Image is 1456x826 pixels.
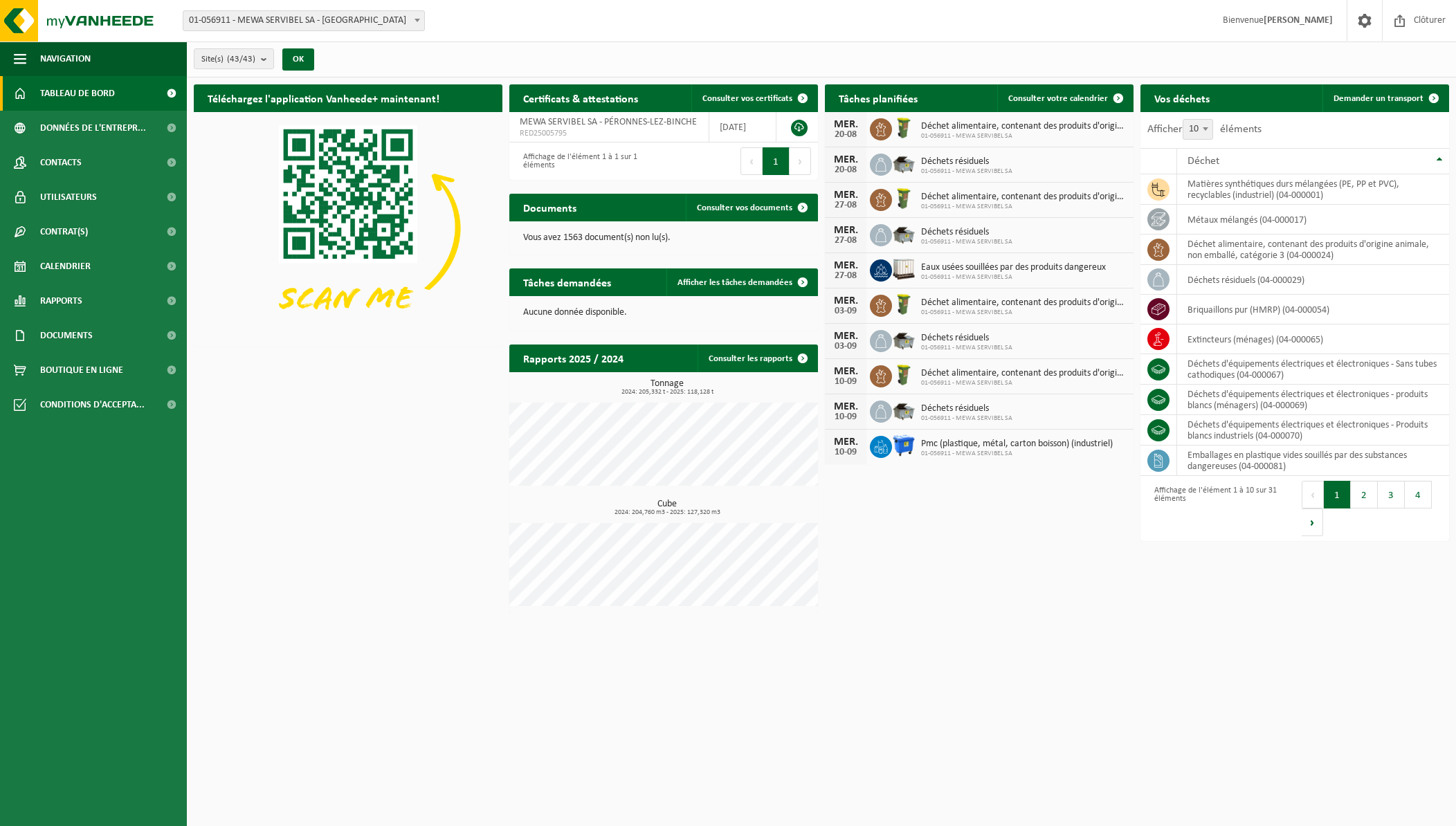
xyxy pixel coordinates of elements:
button: Next [790,147,811,175]
span: 01-056911 - MEWA SERVIBEL SA - PÉRONNES-LEZ-BINCHE [183,11,424,30]
div: MER. [832,366,859,377]
a: Consulter votre calendrier [997,84,1132,112]
h2: Certificats & attestations [509,84,652,111]
span: 01-056911 - MEWA SERVIBEL SA [921,273,1106,282]
div: MER. [832,437,859,448]
img: WB-0060-HPE-GN-50 [892,187,916,210]
span: 01-056911 - MEWA SERVIBEL SA - PÉRONNES-LEZ-BINCHE [183,10,425,31]
span: 2024: 204,760 m3 - 2025: 127,320 m3 [516,509,818,516]
span: Demander un transport [1334,94,1423,103]
div: MER. [832,190,859,201]
button: 4 [1405,481,1432,508]
span: 01-056911 - MEWA SERVIBEL SA [921,238,1012,246]
img: WB-0060-HPE-GN-50 [892,363,916,387]
h2: Vos déchets [1140,84,1223,111]
img: WB-5000-GAL-GY-01 [892,398,916,422]
img: WB-0060-HPE-GN-50 [892,293,916,316]
span: 10 [1183,120,1212,139]
span: Pmc (plastique, métal, carton boisson) (industriel) [921,439,1113,450]
div: 03-09 [832,306,859,316]
div: MER. [832,260,859,271]
img: Download de VHEPlus App [194,112,502,344]
td: déchets résiduels (04-000029) [1177,265,1449,295]
span: Consulter vos documents [697,203,792,212]
span: Boutique en ligne [40,353,123,387]
span: Rapports [40,284,82,318]
count: (43/43) [227,55,255,64]
td: emballages en plastique vides souillés par des substances dangereuses (04-000081) [1177,446,1449,476]
button: Previous [1302,481,1324,508]
div: 20-08 [832,130,859,140]
span: MEWA SERVIBEL SA - PÉRONNES-LEZ-BINCHE [520,117,697,127]
button: OK [282,48,314,71]
span: Déchet alimentaire, contenant des produits d'origine animale, non emballé, catég... [921,297,1127,309]
span: Déchets résiduels [921,403,1012,414]
span: Déchets résiduels [921,333,1012,344]
div: MER. [832,295,859,306]
a: Consulter les rapports [698,345,817,372]
button: 1 [1324,481,1351,508]
td: déchets d'équipements électriques et électroniques - Sans tubes cathodiques (04-000067) [1177,354,1449,385]
div: 27-08 [832,271,859,281]
span: Déchets résiduels [921,227,1012,238]
span: Consulter vos certificats [702,94,792,103]
h3: Cube [516,499,818,516]
div: Affichage de l'élément 1 à 1 sur 1 éléments [516,146,657,176]
div: 27-08 [832,236,859,246]
span: 01-056911 - MEWA SERVIBEL SA [921,450,1113,458]
span: 10 [1183,119,1213,140]
h2: Documents [509,194,590,221]
div: 03-09 [832,342,859,351]
span: Documents [40,318,93,353]
span: Déchet alimentaire, contenant des produits d'origine animale, non emballé, catég... [921,368,1127,379]
td: extincteurs (ménages) (04-000065) [1177,324,1449,354]
img: WB-1100-HPE-BE-01 [892,434,916,457]
button: Previous [740,147,763,175]
img: WB-5000-GAL-GY-01 [892,222,916,246]
span: 01-056911 - MEWA SERVIBEL SA [921,132,1127,140]
img: WB-5000-GAL-GY-01 [892,152,916,175]
a: Demander un transport [1322,84,1448,112]
button: Site(s)(43/43) [194,48,274,69]
span: Conditions d'accepta... [40,387,145,422]
img: WB-5000-GAL-GY-01 [892,328,916,351]
span: Navigation [40,42,91,76]
div: 10-09 [832,448,859,457]
p: Aucune donnée disponible. [523,308,804,318]
span: 01-056911 - MEWA SERVIBEL SA [921,167,1012,176]
td: briquaillons pur (HMRP) (04-000054) [1177,295,1449,324]
span: Contacts [40,145,82,180]
span: Afficher les tâches demandées [677,278,792,287]
span: 01-056911 - MEWA SERVIBEL SA [921,309,1127,317]
div: 20-08 [832,165,859,175]
span: Utilisateurs [40,180,97,214]
button: Next [1302,508,1323,536]
span: 01-056911 - MEWA SERVIBEL SA [921,344,1012,352]
span: 01-056911 - MEWA SERVIBEL SA [921,379,1127,387]
a: Consulter vos documents [686,194,817,221]
span: Calendrier [40,249,91,284]
img: WB-0060-HPE-GN-50 [892,116,916,140]
div: 10-09 [832,377,859,387]
span: Déchet alimentaire, contenant des produits d'origine animale, non emballé, catég... [921,192,1127,203]
td: matières synthétiques durs mélangées (PE, PP et PVC), recyclables (industriel) (04-000001) [1177,174,1449,205]
span: Déchets résiduels [921,156,1012,167]
p: Vous avez 1563 document(s) non lu(s). [523,233,804,243]
button: 1 [763,147,790,175]
td: métaux mélangés (04-000017) [1177,205,1449,235]
td: déchet alimentaire, contenant des produits d'origine animale, non emballé, catégorie 3 (04-000024) [1177,235,1449,265]
h2: Téléchargez l'application Vanheede+ maintenant! [194,84,453,111]
h2: Rapports 2025 / 2024 [509,345,637,371]
h3: Tonnage [516,379,818,396]
span: Déchet alimentaire, contenant des produits d'origine animale, non emballé, catég... [921,121,1127,132]
span: RED25005795 [520,128,698,139]
div: 27-08 [832,201,859,210]
span: Consulter votre calendrier [1008,94,1108,103]
td: déchets d'équipements électriques et électroniques - produits blancs (ménagers) (04-000069) [1177,385,1449,415]
td: déchets d'équipements électriques et électroniques - Produits blancs industriels (04-000070) [1177,415,1449,446]
div: MER. [832,119,859,130]
td: [DATE] [709,112,776,143]
h2: Tâches planifiées [825,84,931,111]
span: Contrat(s) [40,214,88,249]
h2: Tâches demandées [509,268,625,295]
